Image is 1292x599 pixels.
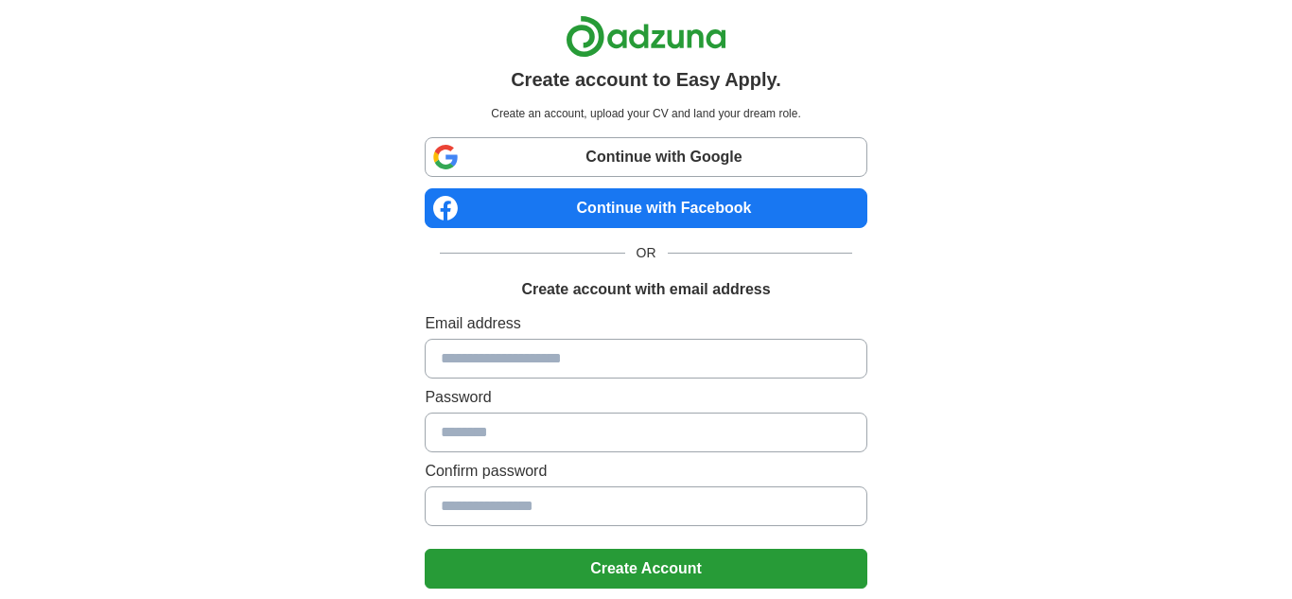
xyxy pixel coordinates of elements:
label: Password [425,386,866,409]
button: Create Account [425,549,866,589]
img: Adzuna logo [566,15,726,58]
label: Email address [425,312,866,335]
h1: Create account to Easy Apply. [511,65,781,94]
p: Create an account, upload your CV and land your dream role. [428,105,863,122]
a: Continue with Facebook [425,188,866,228]
h1: Create account with email address [521,278,770,301]
label: Confirm password [425,460,866,483]
a: Continue with Google [425,137,866,177]
span: OR [625,243,668,263]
